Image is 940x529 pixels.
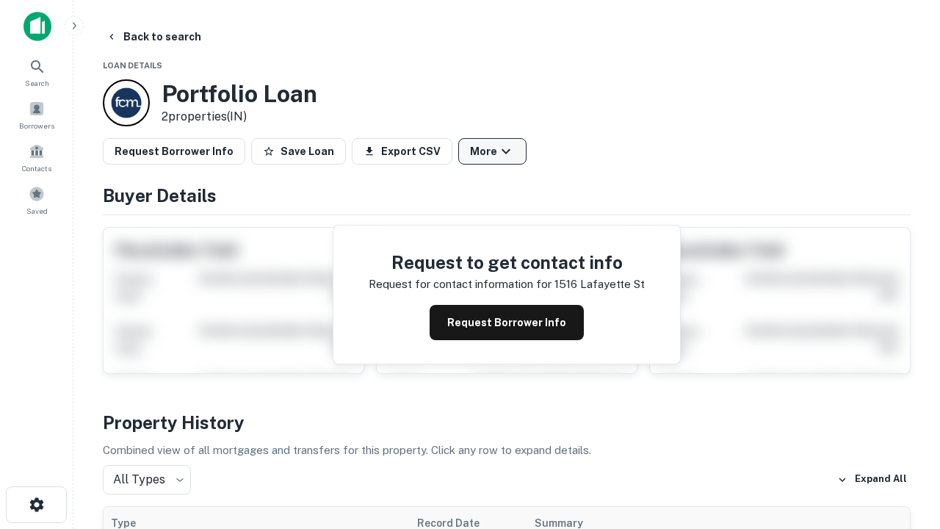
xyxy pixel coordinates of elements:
a: Saved [4,180,69,220]
p: 2 properties (IN) [162,108,317,126]
h3: Portfolio Loan [162,80,317,108]
button: Save Loan [251,138,346,165]
h4: Buyer Details [103,182,911,209]
button: More [458,138,527,165]
h4: Property History [103,409,911,436]
p: Request for contact information for [369,276,552,293]
button: Request Borrower Info [430,305,584,340]
span: Contacts [22,162,51,174]
iframe: Chat Widget [867,364,940,435]
a: Search [4,52,69,92]
button: Expand All [834,469,911,491]
a: Contacts [4,137,69,177]
span: Loan Details [103,61,162,70]
p: 1516 lafayette st [554,276,645,293]
button: Request Borrower Info [103,138,245,165]
a: Borrowers [4,95,69,134]
div: All Types [103,465,191,494]
img: capitalize-icon.png [23,12,51,41]
span: Borrowers [19,120,54,132]
p: Combined view of all mortgages and transfers for this property. Click any row to expand details. [103,442,911,459]
button: Export CSV [352,138,452,165]
span: Saved [26,205,48,217]
span: Search [25,77,49,89]
button: Back to search [100,24,207,50]
h4: Request to get contact info [369,249,645,276]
